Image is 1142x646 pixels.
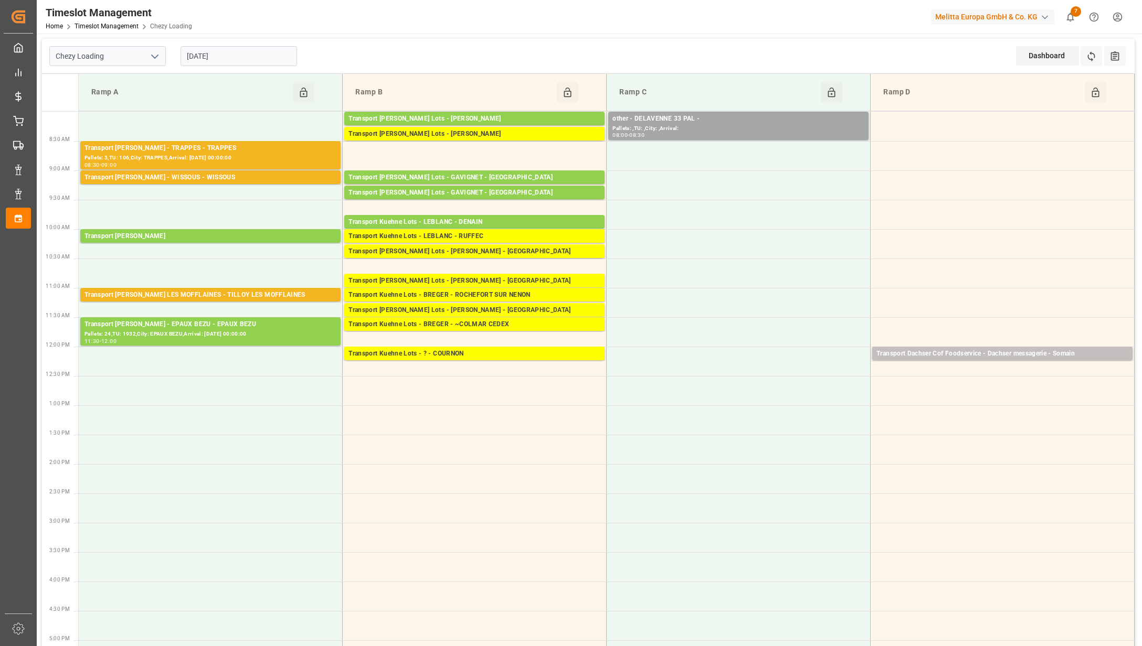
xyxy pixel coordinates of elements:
div: - [100,339,101,343]
div: Transport Dachser Cof Foodservice - Dachser messagerie - Somain [876,349,1128,359]
span: 7 [1071,6,1081,17]
span: 10:30 AM [46,254,70,260]
span: 1:30 PM [49,430,70,436]
div: Timeslot Management [46,5,192,20]
div: Transport [PERSON_NAME] [84,231,336,242]
span: 10:00 AM [46,224,70,230]
div: Transport Kuehne Lots - LEBLANC - DENAIN [348,217,600,228]
input: Type to search/select [49,46,166,66]
div: 08:00 [612,133,628,137]
div: Pallets: 6,TU: 374,City: ~COLMAR CEDEX,Arrival: [DATE] 00:00:00 [348,330,600,339]
div: Pallets: 24,TU: 1932,City: EPAUX BEZU,Arrival: [DATE] 00:00:00 [84,330,336,339]
div: Transport Kuehne Lots - BREGER - ROCHEFORT SUR NENON [348,290,600,300]
span: 8:30 AM [49,136,70,142]
div: Transport [PERSON_NAME] - TRAPPES - TRAPPES [84,143,336,154]
a: Timeslot Management [75,23,139,30]
div: 11:30 [84,339,100,343]
div: Pallets: 2,TU: ,City: [GEOGRAPHIC_DATA],Arrival: [DATE] 00:00:00 [348,316,600,325]
div: - [628,133,629,137]
div: 08:30 [84,163,100,167]
div: Pallets: 7,TU: 456,City: [GEOGRAPHIC_DATA],Arrival: [DATE] 00:00:00 [348,198,600,207]
div: Pallets: ,TU: 116,City: [GEOGRAPHIC_DATA],Arrival: [DATE] 00:00:00 [84,242,336,251]
button: Melitta Europa GmbH & Co. KG [931,7,1059,27]
div: Pallets: ,TU: ,City: ,Arrival: [612,124,864,133]
div: Ramp C [615,82,821,102]
button: Help Center [1082,5,1106,29]
div: Transport Kuehne Lots - LEBLANC - RUFFEC [348,231,600,242]
div: 09:00 [101,163,117,167]
span: 1:00 PM [49,401,70,406]
div: Transport [PERSON_NAME] Lots - [PERSON_NAME] - [GEOGRAPHIC_DATA] [348,276,600,286]
span: 12:00 PM [46,342,70,348]
div: Pallets: 3,TU: 154,City: WISSOUS,Arrival: [DATE] 00:00:00 [84,183,336,192]
span: 3:00 PM [49,518,70,524]
span: 4:00 PM [49,577,70,583]
div: Pallets: 4,TU: ,City: TILLOY LES MOFFLAINES,Arrival: [DATE] 00:00:00 [84,300,336,309]
button: show 7 new notifications [1059,5,1082,29]
div: 08:30 [629,133,644,137]
span: 11:30 AM [46,313,70,318]
div: Pallets: 2,TU: 66,City: [GEOGRAPHIC_DATA],Arrival: [DATE] 00:00:00 [876,359,1128,368]
div: - [100,163,101,167]
div: Pallets: ,TU: 542,City: [GEOGRAPHIC_DATA],Arrival: [DATE] 00:00:00 [348,228,600,236]
div: Transport [PERSON_NAME] Lots - GAVIGNET - [GEOGRAPHIC_DATA] [348,188,600,198]
input: DD-MM-YYYY [181,46,297,66]
div: Melitta Europa GmbH & Co. KG [931,9,1054,25]
div: Transport [PERSON_NAME] Lots - [PERSON_NAME] [348,114,600,124]
div: Pallets: 8,TU: 1416,City: [GEOGRAPHIC_DATA],Arrival: [DATE] 00:00:00 [348,183,600,192]
span: 11:00 AM [46,283,70,289]
div: Pallets: 14,TU: 416,City: CARQUEFOU,Arrival: [DATE] 00:00:00 [348,139,600,148]
div: Transport [PERSON_NAME] Lots - [PERSON_NAME] - [GEOGRAPHIC_DATA] [348,305,600,316]
div: Dashboard [1016,46,1079,66]
div: Ramp B [351,82,557,102]
span: 9:00 AM [49,166,70,171]
div: Transport [PERSON_NAME] Lots - [PERSON_NAME] [348,129,600,139]
span: 2:30 PM [49,489,70,494]
span: 3:30 PM [49,547,70,553]
div: Transport Kuehne Lots - BREGER - ~COLMAR CEDEX [348,319,600,330]
div: Transport [PERSON_NAME] - WISSOUS - WISSOUS [84,173,336,183]
span: 9:30 AM [49,195,70,201]
span: 2:00 PM [49,459,70,465]
div: Pallets: ,TU: 381,City: RUFFEC,Arrival: [DATE] 00:00:00 [348,242,600,251]
div: 12:00 [101,339,117,343]
div: Pallets: 6,TU: 365,City: ROCHEFORT SUR NENON,Arrival: [DATE] 00:00:00 [348,300,600,309]
a: Home [46,23,63,30]
div: Pallets: 2,TU: 513,City: [GEOGRAPHIC_DATA],Arrival: [DATE] 00:00:00 [348,286,600,295]
div: Ramp A [87,82,293,102]
div: Pallets: 22,TU: 534,City: CARQUEFOU,Arrival: [DATE] 00:00:00 [348,124,600,133]
div: Pallets: ,TU: 396,City: [GEOGRAPHIC_DATA],Arrival: [DATE] 00:00:00 [348,257,600,266]
div: Transport [PERSON_NAME] Lots - [PERSON_NAME] - [GEOGRAPHIC_DATA] [348,246,600,257]
div: other - DELAVENNE 33 PAL - [612,114,864,124]
div: Ramp D [879,82,1085,102]
div: Transport [PERSON_NAME] LES MOFFLAINES - TILLOY LES MOFFLAINES [84,290,336,300]
button: open menu [146,48,162,64]
div: Pallets: 2,TU: 602,City: [GEOGRAPHIC_DATA],Arrival: [DATE] 00:00:00 [348,359,600,368]
span: 4:30 PM [49,606,70,612]
div: Transport [PERSON_NAME] - EPAUX BEZU - EPAUX BEZU [84,319,336,330]
div: Transport [PERSON_NAME] Lots - GAVIGNET - [GEOGRAPHIC_DATA] [348,173,600,183]
div: Transport Kuehne Lots - ? - COURNON [348,349,600,359]
span: 12:30 PM [46,371,70,377]
span: 5:00 PM [49,636,70,641]
div: Pallets: 3,TU: 106,City: TRAPPES,Arrival: [DATE] 00:00:00 [84,154,336,163]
